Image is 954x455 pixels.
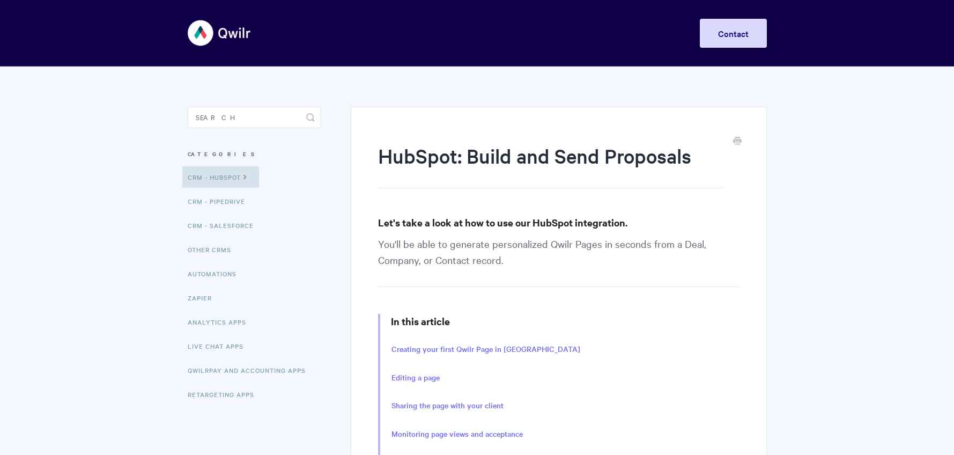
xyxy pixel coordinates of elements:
[378,142,723,188] h1: HubSpot: Build and Send Proposals
[391,428,523,440] a: Monitoring page views and acceptance
[188,13,252,53] img: Qwilr Help Center
[378,215,739,230] h3: Let's take a look at how to use our HubSpot integration.
[378,236,739,287] p: You'll be able to generate personalized Qwilr Pages in seconds from a Deal, Company, or Contact r...
[188,190,253,212] a: CRM - Pipedrive
[188,287,220,309] a: Zapier
[188,359,314,381] a: QwilrPay and Accounting Apps
[391,343,580,355] a: Creating your first Qwilr Page in [GEOGRAPHIC_DATA]
[391,372,440,384] a: Editing a page
[188,335,252,357] a: Live Chat Apps
[188,384,262,405] a: Retargeting Apps
[188,239,239,260] a: Other CRMs
[188,263,245,284] a: Automations
[391,314,739,329] h3: In this article
[182,166,259,188] a: CRM - HubSpot
[188,311,254,333] a: Analytics Apps
[733,136,742,148] a: Print this Article
[391,400,504,412] a: Sharing the page with your client
[188,107,321,128] input: Search
[188,215,262,236] a: CRM - Salesforce
[700,19,767,48] a: Contact
[188,144,321,164] h3: Categories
